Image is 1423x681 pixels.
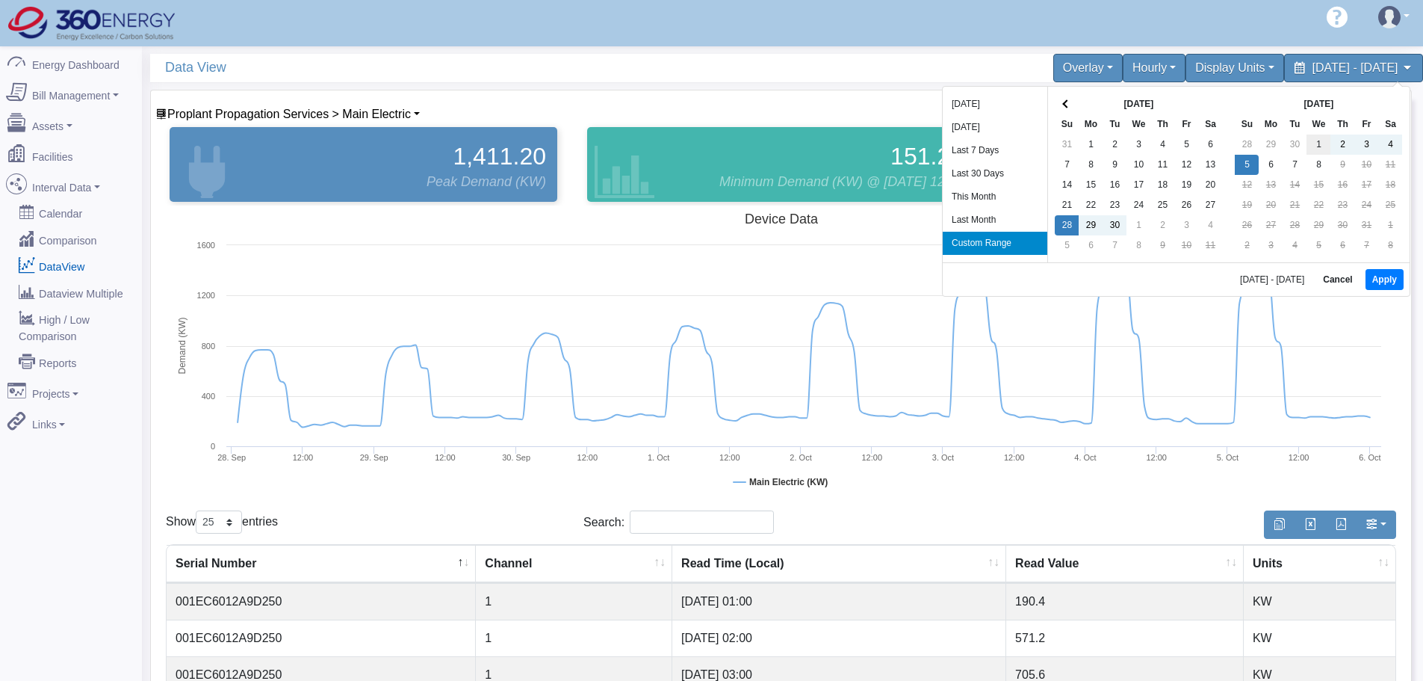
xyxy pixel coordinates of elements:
td: 27 [1198,195,1222,215]
td: 8 [1306,155,1330,175]
td: 1 [1306,135,1330,155]
tspan: 3. Oct [932,453,954,462]
td: 12 [1235,175,1259,195]
td: 22 [1306,195,1330,215]
td: 2 [1330,135,1354,155]
img: user-3.svg [1378,6,1401,28]
text: 400 [202,392,215,401]
button: Apply [1365,269,1404,290]
th: We [1126,114,1150,135]
li: Last Month [943,209,1047,232]
td: 23 [1330,195,1354,215]
td: 6 [1079,235,1103,256]
th: Fr [1174,114,1198,135]
tspan: 6. Oct [1359,453,1380,462]
button: Cancel [1316,269,1359,290]
li: [DATE] [943,116,1047,139]
th: [DATE] [1079,94,1198,114]
td: 7 [1283,155,1306,175]
text: 1200 [197,291,215,300]
text: 12:00 [1146,453,1167,462]
td: 7 [1103,235,1126,256]
td: 29 [1306,215,1330,235]
td: 18 [1378,175,1402,195]
th: Units : activate to sort column ascending [1244,545,1395,583]
text: 12:00 [1004,453,1025,462]
td: 31 [1354,215,1378,235]
text: 12:00 [435,453,456,462]
th: Tu [1283,114,1306,135]
tspan: Demand (KW) [177,317,187,374]
td: 9 [1103,155,1126,175]
td: [DATE] 02:00 [672,620,1006,656]
td: 3 [1354,135,1378,155]
td: 17 [1126,175,1150,195]
th: Channel : activate to sort column ascending [476,545,672,583]
td: 10 [1174,235,1198,256]
td: 11 [1150,155,1174,175]
td: 31 [1055,135,1079,155]
td: 9 [1150,235,1174,256]
td: 23 [1103,195,1126,215]
td: 11 [1198,235,1222,256]
td: 6 [1259,155,1283,175]
td: 14 [1283,175,1306,195]
th: Th [1150,114,1174,135]
th: Th [1330,114,1354,135]
td: 4 [1150,135,1174,155]
tspan: 30. Sep [502,453,530,462]
td: 001EC6012A9D250 [167,583,476,620]
td: 20 [1198,175,1222,195]
td: 5 [1055,235,1079,256]
td: 21 [1283,195,1306,215]
tspan: Device Data [745,212,819,227]
td: 1 [1378,215,1402,235]
span: [DATE] - [DATE] [1312,61,1398,74]
td: 4 [1283,235,1306,256]
td: 20 [1259,195,1283,215]
td: KW [1244,620,1395,656]
td: 1 [476,620,672,656]
th: Serial Number : activate to sort column descending [167,545,476,583]
select: Showentries [196,511,242,534]
text: 12:00 [861,453,882,462]
th: Sa [1198,114,1222,135]
td: 21 [1055,195,1079,215]
text: 12:00 [1289,453,1309,462]
button: Export to Excel [1295,511,1326,539]
td: 13 [1198,155,1222,175]
input: Search: [630,511,774,534]
tspan: 2. Oct [790,453,811,462]
label: Search: [583,511,774,534]
td: KW [1244,583,1395,620]
td: 15 [1306,175,1330,195]
td: 18 [1150,175,1174,195]
span: Device List [167,108,411,120]
td: 16 [1103,175,1126,195]
text: 0 [211,442,215,451]
button: Generate PDF [1325,511,1357,539]
text: 12:00 [719,453,740,462]
span: Data View [165,54,789,81]
td: 15 [1079,175,1103,195]
th: Fr [1354,114,1378,135]
td: 2 [1103,135,1126,155]
li: [DATE] [943,93,1047,116]
th: Mo [1079,114,1103,135]
td: 10 [1354,155,1378,175]
td: 25 [1150,195,1174,215]
td: 4 [1198,215,1222,235]
td: 28 [1055,215,1079,235]
th: Read Time (Local) : activate to sort column ascending [672,545,1006,583]
td: 19 [1235,195,1259,215]
text: 12:00 [577,453,598,462]
li: Last 30 Days [943,162,1047,185]
td: 28 [1283,215,1306,235]
button: Copy to clipboard [1264,511,1295,539]
td: 1 [1079,135,1103,155]
td: 4 [1378,135,1402,155]
td: 7 [1055,155,1079,175]
td: 29 [1259,135,1283,155]
th: Su [1055,114,1079,135]
td: 2 [1235,235,1259,256]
